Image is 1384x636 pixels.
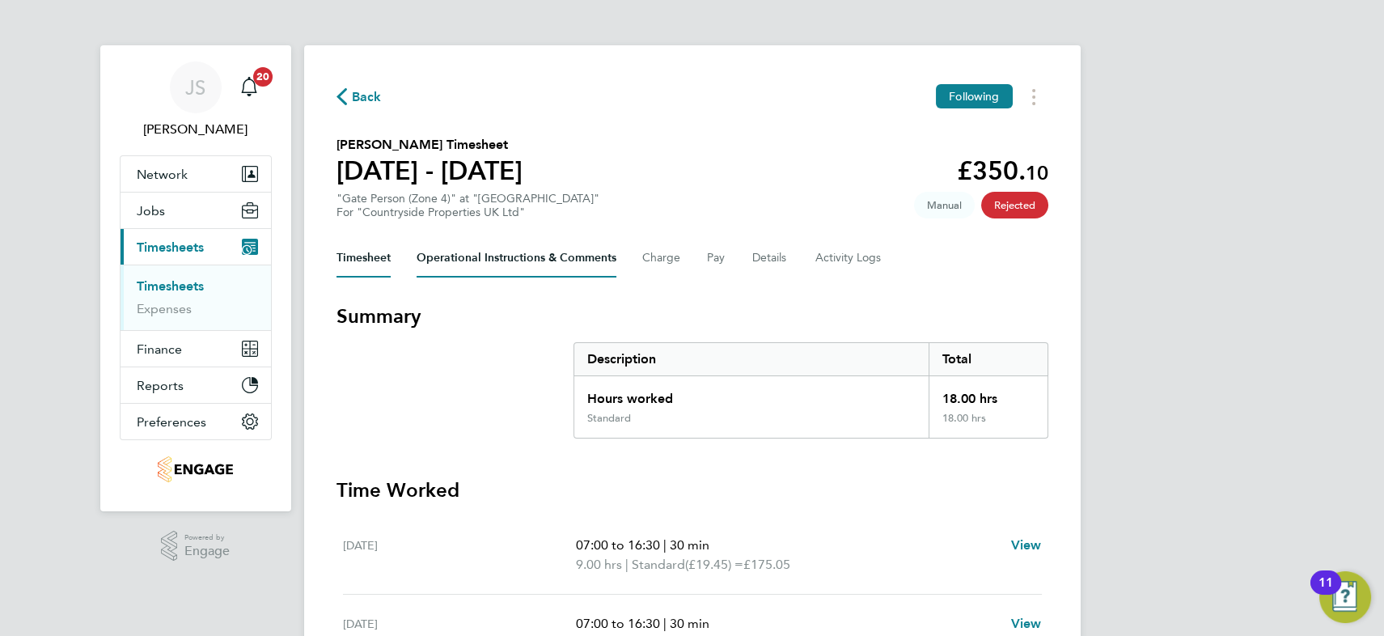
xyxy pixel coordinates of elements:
[137,278,204,294] a: Timesheets
[336,303,1048,329] h3: Summary
[336,135,523,155] h2: [PERSON_NAME] Timesheet
[137,341,182,357] span: Finance
[100,45,291,511] nav: Main navigation
[1011,614,1042,634] a: View
[914,192,975,218] span: This timesheet was manually created.
[121,229,271,265] button: Timesheets
[707,239,726,278] button: Pay
[161,531,230,562] a: Powered byEngage
[336,192,599,219] div: "Gate Person (Zone 4)" at "[GEOGRAPHIC_DATA]"
[1011,616,1042,631] span: View
[1318,583,1333,604] div: 11
[253,67,273,87] span: 20
[184,545,230,558] span: Engage
[1026,161,1048,184] span: 10
[929,376,1047,412] div: 18.00 hrs
[137,203,165,218] span: Jobs
[624,557,628,572] span: |
[121,404,271,439] button: Preferences
[1019,84,1048,109] button: Timesheets Menu
[1011,536,1042,555] a: View
[574,343,929,375] div: Description
[1319,571,1371,623] button: Open Resource Center, 11 new notifications
[121,367,271,403] button: Reports
[684,557,743,572] span: (£19.45) =
[587,412,631,425] div: Standard
[184,531,230,545] span: Powered by
[752,239,789,278] button: Details
[137,378,184,393] span: Reports
[121,156,271,192] button: Network
[137,240,204,255] span: Timesheets
[575,616,659,631] span: 07:00 to 16:30
[120,456,272,482] a: Go to home page
[185,77,205,98] span: JS
[936,84,1012,108] button: Following
[336,87,382,107] button: Back
[929,412,1047,438] div: 18.00 hrs
[137,167,188,182] span: Network
[121,331,271,367] button: Finance
[575,537,659,553] span: 07:00 to 16:30
[158,456,233,482] img: nowcareers-logo-retina.png
[957,155,1048,186] app-decimal: £350.
[336,477,1048,503] h3: Time Worked
[417,239,616,278] button: Operational Instructions & Comments
[662,537,666,553] span: |
[233,61,265,113] a: 20
[137,414,206,430] span: Preferences
[336,239,391,278] button: Timesheet
[1011,537,1042,553] span: View
[743,557,789,572] span: £175.05
[573,342,1048,439] div: Summary
[120,61,272,139] a: JS[PERSON_NAME]
[336,155,523,187] h1: [DATE] - [DATE]
[121,193,271,228] button: Jobs
[575,557,621,572] span: 9.00 hrs
[120,120,272,139] span: James Symons
[669,537,709,553] span: 30 min
[669,616,709,631] span: 30 min
[574,376,929,412] div: Hours worked
[662,616,666,631] span: |
[336,206,599,219] div: For "Countryside Properties UK Ltd"
[929,343,1047,375] div: Total
[121,265,271,330] div: Timesheets
[137,301,192,316] a: Expenses
[981,192,1048,218] span: This timesheet has been rejected.
[642,239,681,278] button: Charge
[343,536,576,575] div: [DATE]
[815,239,883,278] button: Activity Logs
[631,555,684,575] span: Standard
[949,89,999,104] span: Following
[352,87,382,107] span: Back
